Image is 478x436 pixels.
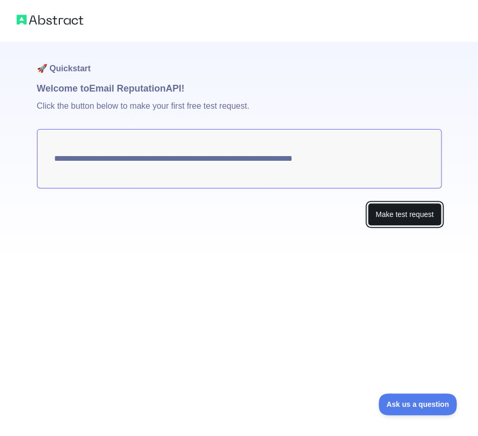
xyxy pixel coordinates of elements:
[37,42,442,81] h1: 🚀 Quickstart
[368,203,441,226] button: Make test request
[17,12,83,27] img: Abstract logo
[379,393,457,415] iframe: Toggle Customer Support
[37,96,442,129] p: Click the button below to make your first free test request.
[37,81,442,96] h1: Welcome to Email Reputation API!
